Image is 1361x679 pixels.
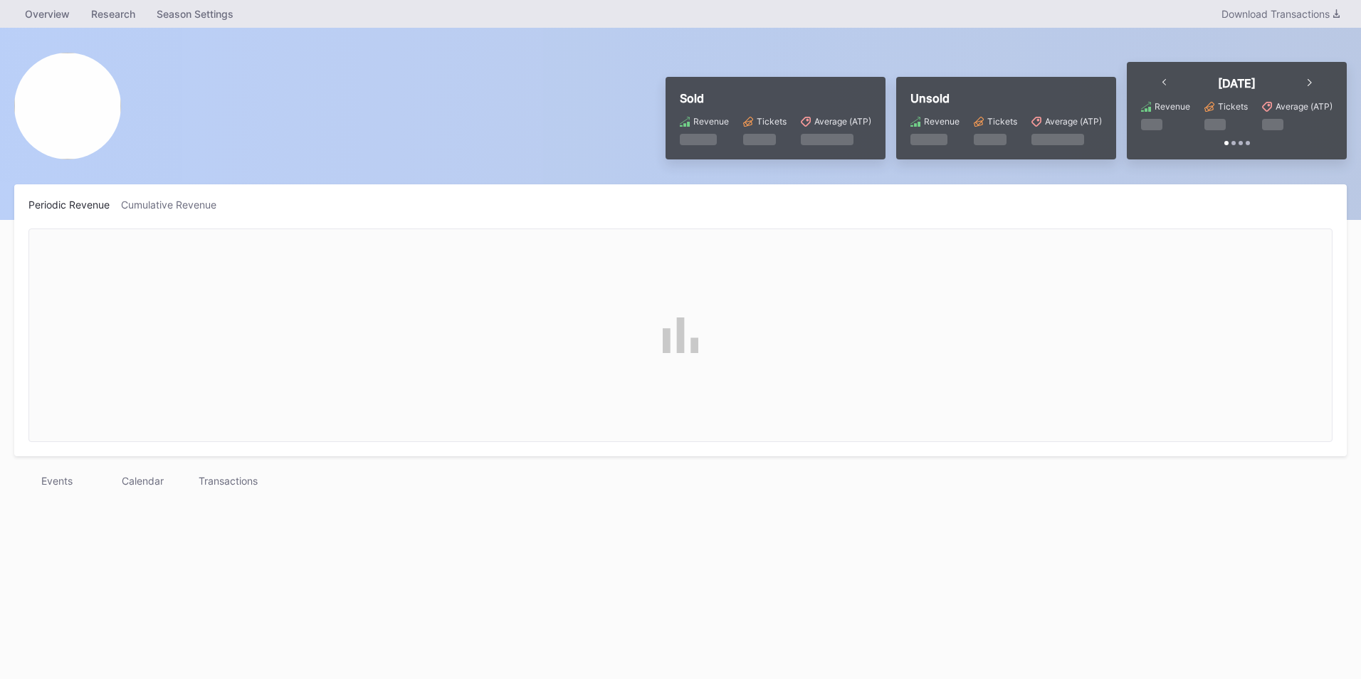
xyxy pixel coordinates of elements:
[185,470,270,491] div: Transactions
[80,4,146,24] a: Research
[814,116,871,127] div: Average (ATP)
[14,470,100,491] div: Events
[100,470,185,491] div: Calendar
[1221,8,1340,20] div: Download Transactions
[121,199,228,211] div: Cumulative Revenue
[757,116,787,127] div: Tickets
[146,4,244,24] a: Season Settings
[680,91,871,105] div: Sold
[28,199,121,211] div: Periodic Revenue
[1214,4,1347,23] button: Download Transactions
[1045,116,1102,127] div: Average (ATP)
[693,116,729,127] div: Revenue
[1218,76,1256,90] div: [DATE]
[1218,101,1248,112] div: Tickets
[910,91,1102,105] div: Unsold
[1276,101,1333,112] div: Average (ATP)
[924,116,960,127] div: Revenue
[987,116,1017,127] div: Tickets
[1155,101,1190,112] div: Revenue
[14,4,80,24] a: Overview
